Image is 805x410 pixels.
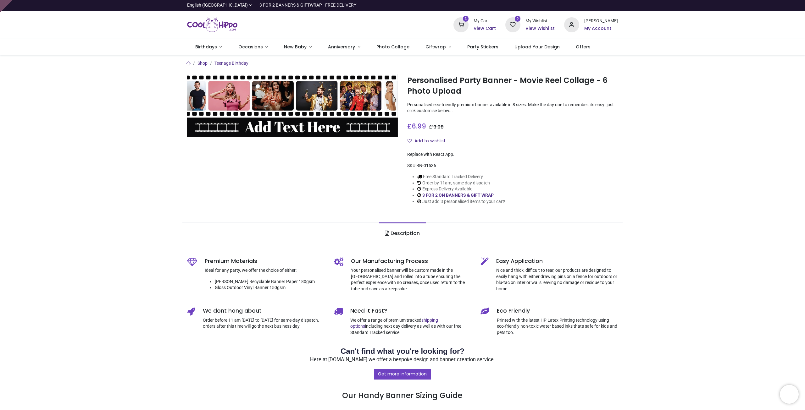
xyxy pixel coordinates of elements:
[276,39,320,55] a: New Baby
[214,61,248,66] a: Teenage Birthday
[417,39,459,55] a: Giftwrap
[374,369,431,380] a: Get more information
[203,317,325,330] p: Order before 11 am [DATE] to [DATE] for same-day dispatch, orders after this time will go the nex...
[525,18,555,24] div: My Wishlist
[412,122,426,131] span: 6.99
[525,25,555,32] a: View Wishlist
[505,22,520,27] a: 0
[187,74,398,137] img: Personalised Party Banner - Movie Reel Collage - 6 Photo Upload
[514,44,560,50] span: Upload Your Design
[187,39,230,55] a: Birthdays
[351,267,471,292] p: Your personalised banner will be custom made in the [GEOGRAPHIC_DATA] and rolled into a tube ensu...
[187,16,237,34] a: Logo of Cool Hippo
[203,307,325,315] h5: We dont hang about
[576,44,591,50] span: Offers
[259,2,356,8] div: 3 FOR 2 BANNERS & GIFTWRAP - FREE DELIVERY
[195,44,217,50] span: Birthdays
[205,267,325,274] p: Ideal for any party, we offer the choice of either:
[497,317,618,336] p: Printed with the latest HP Latex Printing technology using eco-friendly non-toxic water based ink...
[584,25,618,32] a: My Account
[474,18,496,24] div: My Cart
[284,44,307,50] span: New Baby
[780,385,799,404] iframe: Brevo live chat
[417,186,505,192] li: Express Delivery Available
[407,75,618,97] h1: Personalised Party Banner - Movie Reel Collage - 6 Photo Upload
[496,267,618,292] p: Nice and thick, difficult to tear, our products are designed to easily hang with either drawing p...
[474,25,496,32] a: View Cart
[486,2,618,8] iframe: Customer reviews powered by Trustpilot
[187,2,252,8] a: English ([GEOGRAPHIC_DATA])
[407,122,426,131] span: £
[515,16,521,22] sup: 0
[238,44,263,50] span: Occasions
[350,307,471,315] h5: Need it Fast?
[432,124,444,130] span: 13.98
[350,317,471,336] p: We offer a range of premium tracked including next day delivery as well as with our free Standard...
[230,39,276,55] a: Occasions
[215,279,325,285] li: [PERSON_NAME] Recyclable Banner Paper 180gsm
[496,257,618,265] h5: Easy Application
[453,22,469,27] a: 2
[215,285,325,291] li: Gloss Outdoor Vinyl Banner 150gsm
[205,257,325,265] h5: Premium Materials
[497,307,618,315] h5: Eco Friendly
[407,151,618,158] div: Replace with React App.
[425,44,446,50] span: Giftwrap
[429,124,444,130] span: £
[379,222,426,244] a: Description
[187,16,237,34] img: Cool Hippo
[407,163,618,169] div: SKU:
[328,44,355,50] span: Anniversary
[187,346,618,357] h2: Can't find what you're looking for?
[417,180,505,186] li: Order by 11am, same day dispatch
[407,136,451,146] button: Add to wishlistAdd to wishlist
[422,193,494,198] a: 3 FOR 2 ON BANNERS & GIFT WRAP
[376,44,409,50] span: Photo Collage
[320,39,368,55] a: Anniversary
[416,163,436,168] span: BN-01536
[407,102,618,114] p: Personalised eco-friendly premium banner available in 8 sizes. Make the day one to remember, its ...
[197,61,208,66] a: Shop
[467,44,498,50] span: Party Stickers
[351,257,471,265] h5: Our Manufacturing Process
[417,174,505,180] li: Free Standard Tracked Delivery
[584,18,618,24] div: [PERSON_NAME]
[187,369,618,401] h3: Our Handy Banner Sizing Guide
[408,139,412,143] i: Add to wishlist
[463,16,469,22] sup: 2
[187,356,618,364] p: Here at [DOMAIN_NAME] we offer a bespoke design and banner creation service.
[417,199,505,205] li: Just add 3 personalised items to your cart!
